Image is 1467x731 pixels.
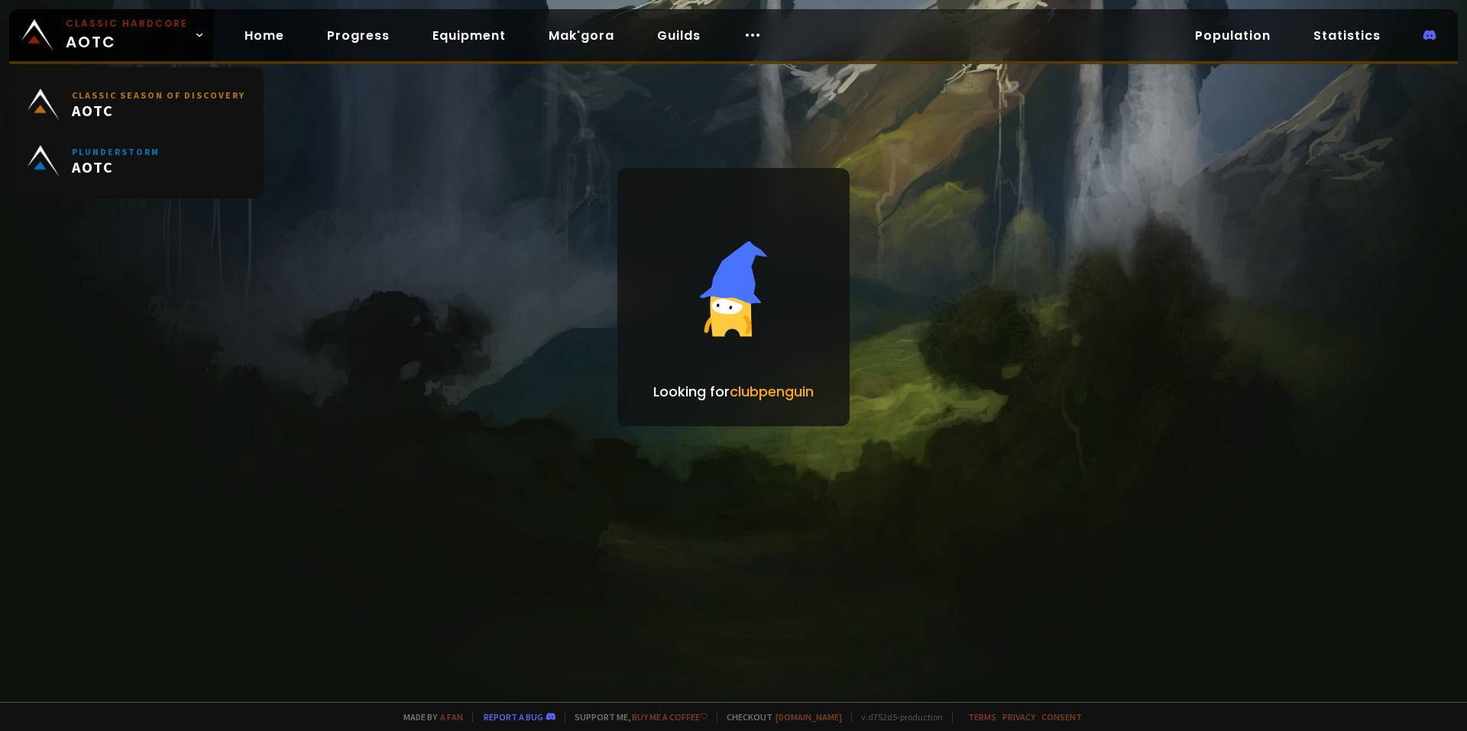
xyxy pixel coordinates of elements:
a: a fan [440,711,463,723]
small: Classic Season of Discovery [72,89,245,101]
span: v. d752d5 - production [851,711,943,723]
a: Progress [315,20,402,51]
a: Classic Season of DiscoveryAOTC [18,76,254,133]
span: AOTC [66,17,188,53]
small: Plunderstorm [72,146,160,157]
a: Consent [1041,711,1082,723]
a: PlunderstormAOTC [18,133,254,189]
a: Buy me a coffee [632,711,708,723]
span: AOTC [72,101,245,120]
a: Mak'gora [536,20,627,51]
a: Report a bug [484,711,543,723]
span: Made by [394,711,463,723]
small: Classic Hardcore [66,17,188,31]
a: Guilds [645,20,713,51]
a: Population [1183,20,1283,51]
a: [DOMAIN_NAME] [776,711,842,723]
span: AOTC [72,157,160,176]
a: Classic HardcoreAOTC [9,9,214,61]
span: clubpenguin [730,382,814,401]
a: Home [232,20,296,51]
a: Statistics [1301,20,1393,51]
p: Looking for [653,381,814,402]
a: Privacy [1002,711,1035,723]
a: Terms [968,711,996,723]
span: Support me, [565,711,708,723]
a: Equipment [420,20,518,51]
span: Checkout [717,711,842,723]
